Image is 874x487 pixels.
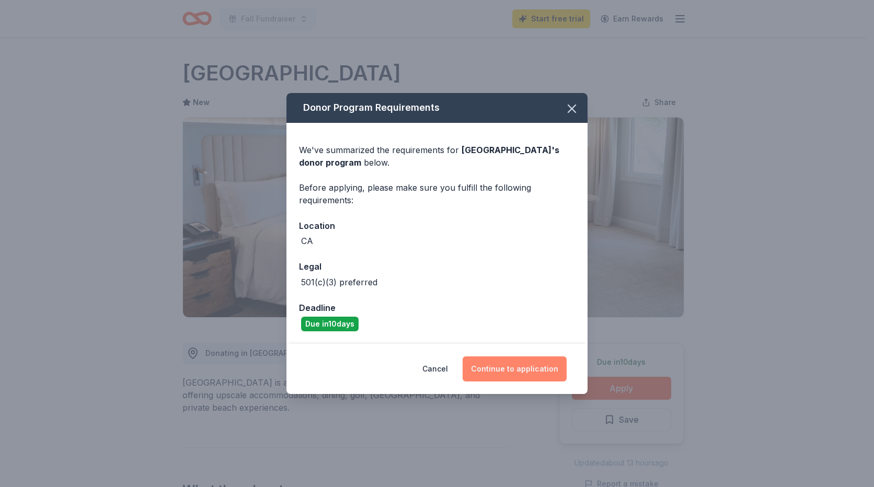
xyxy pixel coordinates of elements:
[299,301,575,315] div: Deadline
[422,356,448,381] button: Cancel
[299,181,575,206] div: Before applying, please make sure you fulfill the following requirements:
[463,356,567,381] button: Continue to application
[299,219,575,233] div: Location
[301,317,359,331] div: Due in 10 days
[301,235,313,247] div: CA
[301,276,377,288] div: 501(c)(3) preferred
[299,260,575,273] div: Legal
[286,93,588,123] div: Donor Program Requirements
[299,144,575,169] div: We've summarized the requirements for below.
